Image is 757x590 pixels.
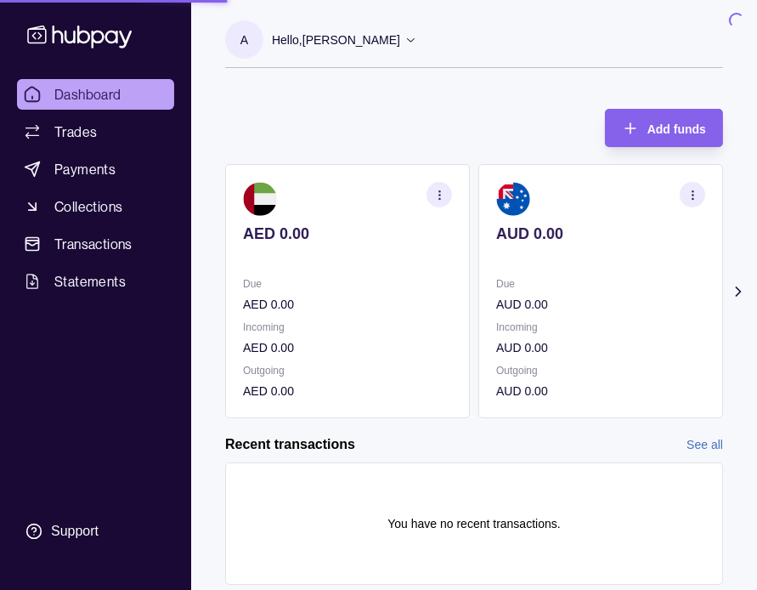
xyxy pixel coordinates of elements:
p: Due [496,275,705,293]
a: Payments [17,154,174,184]
p: Outgoing [496,361,705,380]
p: Outgoing [243,361,452,380]
p: AED 0.00 [243,295,452,314]
button: Add funds [605,109,723,147]
p: A [240,31,248,49]
div: Support [51,522,99,541]
p: Due [243,275,452,293]
p: AUD 0.00 [496,338,705,357]
span: Dashboard [54,84,121,105]
p: AED 0.00 [243,338,452,357]
span: Add funds [647,122,706,136]
img: ae [243,182,277,216]
a: Trades [17,116,174,147]
p: AUD 0.00 [496,382,705,400]
p: Hello, [PERSON_NAME] [272,31,400,49]
a: Dashboard [17,79,174,110]
h2: Recent transactions [225,435,355,454]
p: AED 0.00 [243,224,452,243]
a: See all [686,435,723,454]
p: Incoming [496,318,705,337]
span: Trades [54,122,97,142]
span: Transactions [54,234,133,254]
span: Collections [54,196,122,217]
p: Incoming [243,318,452,337]
p: AED 0.00 [243,382,452,400]
img: au [496,182,530,216]
span: Statements [54,271,126,292]
p: AUD 0.00 [496,224,705,243]
span: Payments [54,159,116,179]
p: AUD 0.00 [496,295,705,314]
p: You have no recent transactions. [387,514,560,533]
a: Support [17,513,174,549]
a: Statements [17,266,174,297]
a: Transactions [17,229,174,259]
a: Collections [17,191,174,222]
